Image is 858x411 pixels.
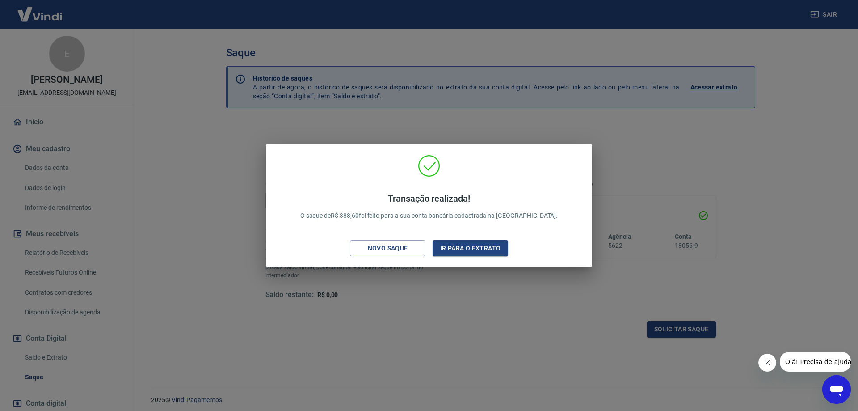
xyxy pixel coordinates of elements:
[5,6,75,13] span: Olá! Precisa de ajuda?
[350,240,425,257] button: Novo saque
[357,243,419,254] div: Novo saque
[822,375,851,404] iframe: Botão para abrir a janela de mensagens
[780,352,851,372] iframe: Mensagem da empresa
[433,240,508,257] button: Ir para o extrato
[300,193,558,204] h4: Transação realizada!
[300,193,558,220] p: O saque de R$ 388,60 foi feito para a sua conta bancária cadastrada na [GEOGRAPHIC_DATA].
[758,354,776,372] iframe: Fechar mensagem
